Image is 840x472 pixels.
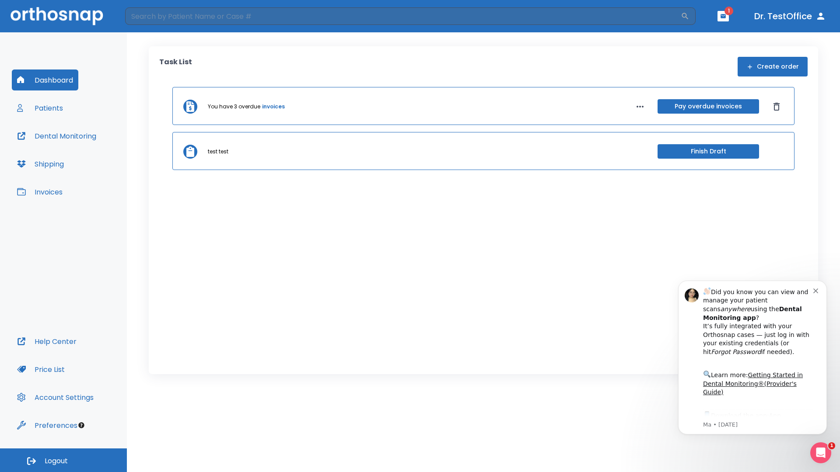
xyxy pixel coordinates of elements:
[262,103,285,111] a: invoices
[12,331,82,352] button: Help Center
[724,7,733,15] span: 1
[12,153,69,174] button: Shipping
[738,57,808,76] button: Create order
[12,415,83,436] button: Preferences
[125,7,681,25] input: Search by Patient Name or Case #
[159,57,192,76] p: Task List
[77,421,85,429] div: Tooltip anchor
[45,456,68,466] span: Logout
[658,144,759,159] button: Finish Draft
[12,97,68,118] button: Patients
[751,8,829,24] button: Dr. TestOffice
[12,181,68,202] button: Invoices
[12,69,78,90] button: Dashboard
[770,100,784,114] button: Dismiss
[12,125,101,146] button: Dental Monitoring
[665,270,840,468] iframe: Intercom notifications message
[12,359,70,380] button: Price List
[828,442,835,449] span: 1
[12,387,99,408] button: Account Settings
[208,103,260,111] p: You have 3 overdue
[10,7,103,25] img: Orthosnap
[208,148,228,156] p: test test
[810,442,831,463] iframe: Intercom live chat
[658,99,759,114] button: Pay overdue invoices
